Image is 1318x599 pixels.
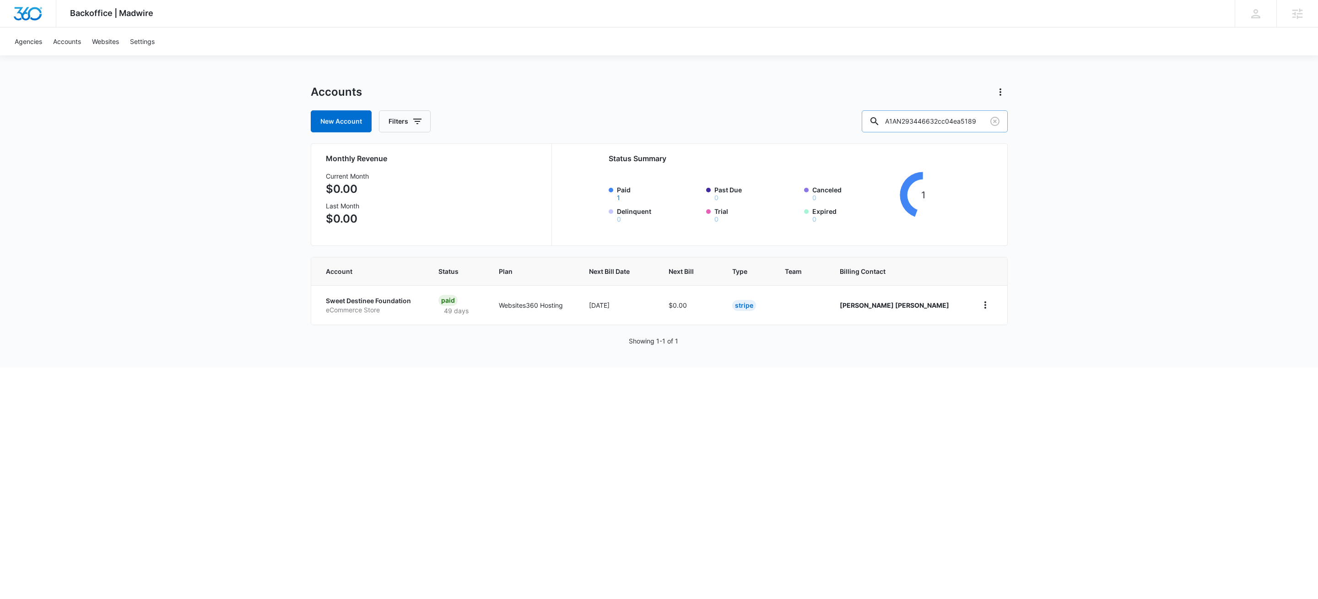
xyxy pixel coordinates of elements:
td: $0.00 [658,285,721,325]
button: Paid [617,195,620,201]
div: Paid [438,295,458,306]
a: Agencies [9,27,48,55]
a: New Account [311,110,372,132]
tspan: 1 [921,189,925,201]
span: Next Bill [669,267,697,276]
button: Clear [988,114,1002,129]
td: [DATE] [578,285,658,325]
button: Filters [379,110,431,132]
label: Delinquent [617,207,701,223]
p: 49 days [438,306,474,316]
button: home [978,298,993,312]
p: Sweet Destinee Foundation [326,296,416,305]
a: Websites [86,27,124,55]
button: Actions [993,85,1008,99]
a: Accounts [48,27,86,55]
p: $0.00 [326,181,369,197]
a: Sweet Destinee FoundationeCommerce Store [326,296,416,314]
span: Type [732,267,750,276]
label: Expired [812,207,897,223]
h1: Accounts [311,85,362,99]
a: Settings [124,27,160,55]
span: Team [785,267,805,276]
input: Search [862,110,1008,132]
h2: Status Summary [609,153,947,164]
p: $0.00 [326,211,369,227]
p: Websites360 Hosting [499,300,567,310]
strong: [PERSON_NAME] [PERSON_NAME] [840,301,949,309]
span: Backoffice | Madwire [70,8,153,18]
p: Showing 1-1 of 1 [629,336,678,346]
label: Past Due [714,185,799,201]
label: Canceled [812,185,897,201]
div: Stripe [732,300,756,311]
span: Status [438,267,464,276]
h3: Last Month [326,201,369,211]
label: Paid [617,185,701,201]
h2: Monthly Revenue [326,153,540,164]
label: Trial [714,207,799,223]
span: Billing Contact [840,267,956,276]
span: Next Bill Date [589,267,633,276]
p: eCommerce Store [326,305,416,315]
span: Plan [499,267,567,276]
h3: Current Month [326,171,369,181]
span: Account [326,267,403,276]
